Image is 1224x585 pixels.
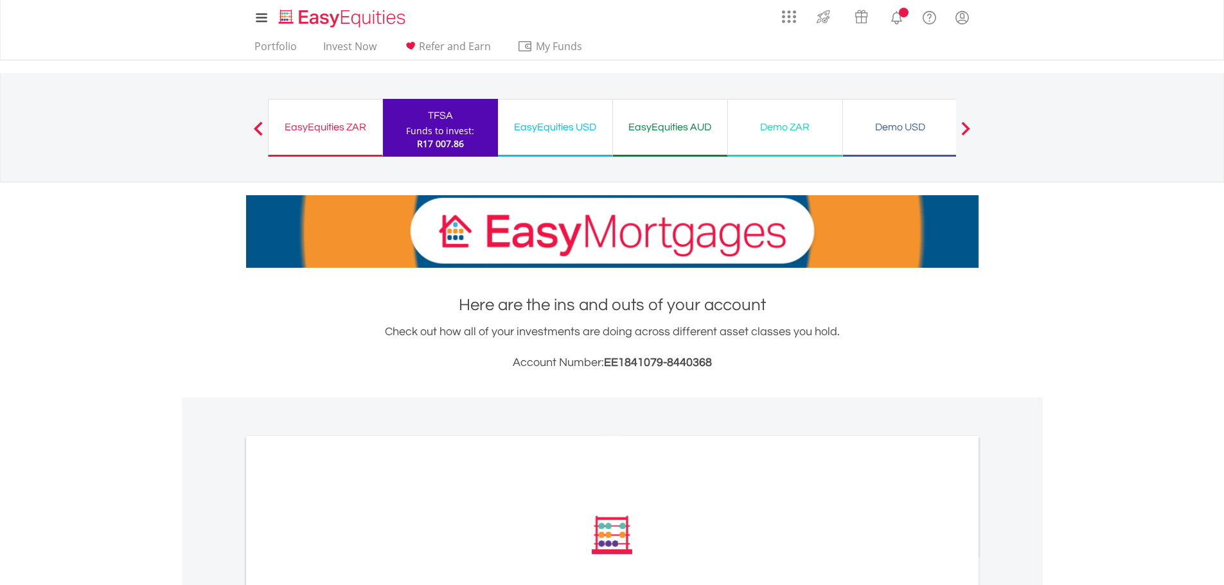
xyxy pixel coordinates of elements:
img: vouchers-v2.svg [851,6,872,27]
a: Notifications [880,3,913,29]
h1: Here are the ins and outs of your account [246,293,979,317]
img: EasyEquities_Logo.png [276,8,411,29]
div: Check out how all of your investments are doing across different asset classes you hold. [246,323,979,372]
h3: Account Number: [246,354,979,372]
div: Demo USD [851,118,950,136]
div: Funds to invest: [406,125,474,137]
div: EasyEquities AUD [621,118,720,136]
div: EasyEquities USD [506,118,605,136]
button: Previous [245,128,271,141]
span: My Funds [517,38,601,55]
a: AppsGrid [774,3,804,24]
img: EasyMortage Promotion Banner [246,195,979,268]
img: grid-menu-icon.svg [782,10,796,24]
a: Vouchers [842,3,880,27]
a: Home page [274,3,411,29]
span: EE1841079-8440368 [604,356,712,369]
a: Invest Now [318,40,382,60]
div: EasyEquities ZAR [276,118,375,136]
span: Refer and Earn [419,39,491,53]
a: Refer and Earn [398,40,496,60]
button: Next [953,128,979,141]
a: My Profile [946,3,979,31]
div: TFSA [391,107,490,125]
a: Portfolio [249,40,302,60]
span: R17 007.86 [417,137,464,150]
img: thrive-v2.svg [813,6,834,27]
a: FAQ's and Support [913,3,946,29]
div: Demo ZAR [736,118,835,136]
